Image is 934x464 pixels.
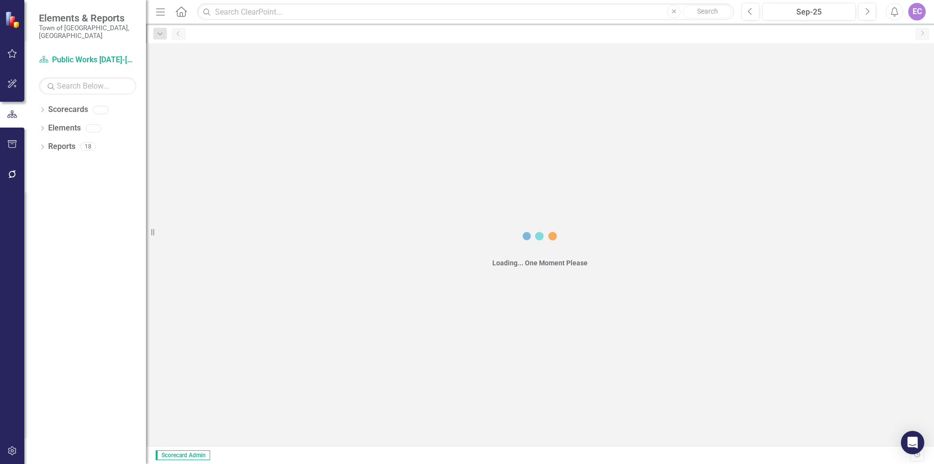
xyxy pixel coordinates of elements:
[697,7,718,15] span: Search
[908,3,926,20] button: EC
[5,11,22,28] img: ClearPoint Strategy
[901,431,924,454] div: Open Intercom Messenger
[197,3,734,20] input: Search ClearPoint...
[80,143,96,151] div: 18
[39,24,136,40] small: Town of [GEOGRAPHIC_DATA], [GEOGRAPHIC_DATA]
[683,5,732,19] button: Search
[39,77,136,94] input: Search Below...
[39,55,136,66] a: Public Works [DATE]-[DATE]
[492,258,588,268] div: Loading... One Moment Please
[156,450,210,460] span: Scorecard Admin
[39,12,136,24] span: Elements & Reports
[762,3,856,20] button: Sep-25
[48,123,81,134] a: Elements
[48,141,75,152] a: Reports
[48,104,88,115] a: Scorecards
[766,6,852,18] div: Sep-25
